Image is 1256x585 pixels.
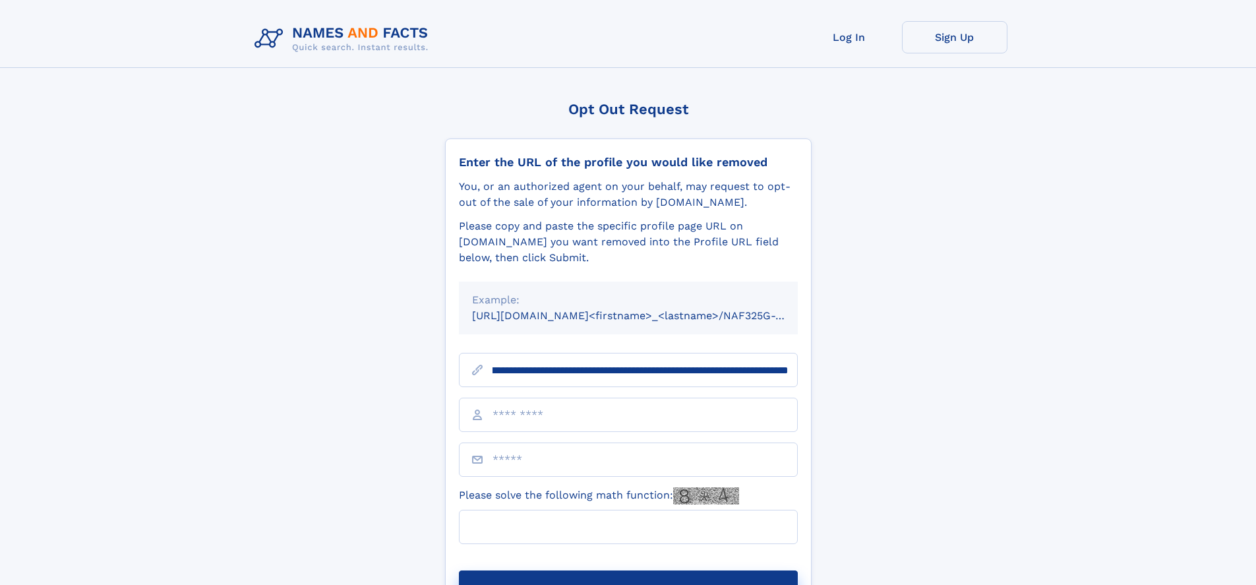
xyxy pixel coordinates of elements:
[445,101,812,117] div: Opt Out Request
[459,487,739,505] label: Please solve the following math function:
[472,309,823,322] small: [URL][DOMAIN_NAME]<firstname>_<lastname>/NAF325G-xxxxxxxx
[249,21,439,57] img: Logo Names and Facts
[459,179,798,210] div: You, or an authorized agent on your behalf, may request to opt-out of the sale of your informatio...
[796,21,902,53] a: Log In
[472,292,785,308] div: Example:
[902,21,1007,53] a: Sign Up
[459,218,798,266] div: Please copy and paste the specific profile page URL on [DOMAIN_NAME] you want removed into the Pr...
[459,155,798,169] div: Enter the URL of the profile you would like removed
